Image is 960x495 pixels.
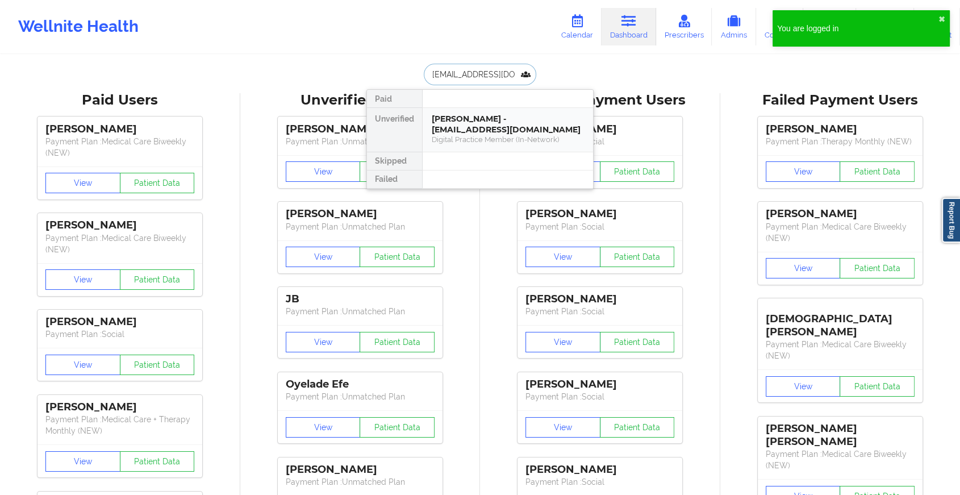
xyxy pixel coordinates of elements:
[45,328,194,340] p: Payment Plan : Social
[488,91,712,109] div: Skipped Payment Users
[8,91,232,109] div: Paid Users
[45,315,194,328] div: [PERSON_NAME]
[45,269,120,290] button: View
[286,293,435,306] div: JB
[286,417,361,438] button: View
[45,451,120,472] button: View
[766,422,915,448] div: [PERSON_NAME] [PERSON_NAME]
[525,306,674,317] p: Payment Plan : Social
[45,414,194,436] p: Payment Plan : Medical Care + Therapy Monthly (NEW)
[120,355,195,375] button: Patient Data
[286,207,435,221] div: [PERSON_NAME]
[286,332,361,352] button: View
[600,417,675,438] button: Patient Data
[525,123,674,136] div: [PERSON_NAME]
[525,332,600,352] button: View
[367,170,422,189] div: Failed
[360,161,435,182] button: Patient Data
[600,332,675,352] button: Patient Data
[942,198,960,243] a: Report Bug
[525,247,600,267] button: View
[367,90,422,108] div: Paid
[45,136,194,159] p: Payment Plan : Medical Care Biweekly (NEW)
[432,114,584,135] div: [PERSON_NAME] - [EMAIL_ADDRESS][DOMAIN_NAME]
[766,136,915,147] p: Payment Plan : Therapy Monthly (NEW)
[45,232,194,255] p: Payment Plan : Medical Care Biweekly (NEW)
[286,136,435,147] p: Payment Plan : Unmatched Plan
[712,8,756,45] a: Admins
[840,258,915,278] button: Patient Data
[840,161,915,182] button: Patient Data
[766,161,841,182] button: View
[45,219,194,232] div: [PERSON_NAME]
[553,8,602,45] a: Calendar
[766,448,915,471] p: Payment Plan : Medical Care Biweekly (NEW)
[766,123,915,136] div: [PERSON_NAME]
[45,401,194,414] div: [PERSON_NAME]
[777,23,938,34] div: You are logged in
[600,247,675,267] button: Patient Data
[45,123,194,136] div: [PERSON_NAME]
[525,136,674,147] p: Payment Plan : Social
[766,304,915,339] div: [DEMOGRAPHIC_DATA][PERSON_NAME]
[766,258,841,278] button: View
[286,306,435,317] p: Payment Plan : Unmatched Plan
[286,247,361,267] button: View
[525,207,674,221] div: [PERSON_NAME]
[367,108,422,152] div: Unverified
[766,376,841,397] button: View
[45,173,120,193] button: View
[840,376,915,397] button: Patient Data
[938,15,945,24] button: close
[766,207,915,221] div: [PERSON_NAME]
[45,355,120,375] button: View
[286,463,435,476] div: [PERSON_NAME]
[525,463,674,476] div: [PERSON_NAME]
[602,8,656,45] a: Dashboard
[286,221,435,232] p: Payment Plan : Unmatched Plan
[286,123,435,136] div: [PERSON_NAME]
[120,173,195,193] button: Patient Data
[360,332,435,352] button: Patient Data
[656,8,712,45] a: Prescribers
[766,339,915,361] p: Payment Plan : Medical Care Biweekly (NEW)
[525,417,600,438] button: View
[120,451,195,472] button: Patient Data
[432,135,584,144] div: Digital Practice Member (In-Network)
[360,247,435,267] button: Patient Data
[525,293,674,306] div: [PERSON_NAME]
[525,391,674,402] p: Payment Plan : Social
[286,378,435,391] div: Oyelade Efe
[286,391,435,402] p: Payment Plan : Unmatched Plan
[525,221,674,232] p: Payment Plan : Social
[248,91,473,109] div: Unverified Users
[600,161,675,182] button: Patient Data
[756,8,803,45] a: Coaches
[120,269,195,290] button: Patient Data
[766,221,915,244] p: Payment Plan : Medical Care Biweekly (NEW)
[367,152,422,170] div: Skipped
[728,91,953,109] div: Failed Payment Users
[525,476,674,488] p: Payment Plan : Social
[286,161,361,182] button: View
[360,417,435,438] button: Patient Data
[286,476,435,488] p: Payment Plan : Unmatched Plan
[525,378,674,391] div: [PERSON_NAME]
